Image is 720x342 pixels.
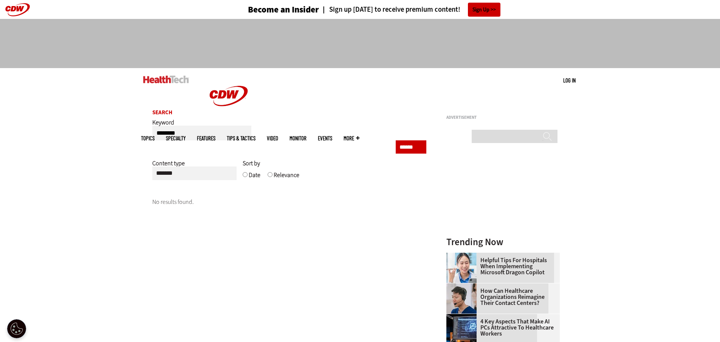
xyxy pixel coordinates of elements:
p: No results found. [152,197,427,207]
img: Doctor using phone to dictate to tablet [446,253,477,283]
span: Sort by [243,159,260,167]
div: Cookie Settings [7,319,26,338]
a: Features [197,135,215,141]
img: Healthcare contact center [446,283,477,314]
label: Content type [152,159,185,173]
iframe: advertisement [223,26,498,61]
a: How Can Healthcare Organizations Reimagine Their Contact Centers? [446,288,555,306]
a: Helpful Tips for Hospitals When Implementing Microsoft Dragon Copilot [446,257,555,275]
a: Events [318,135,332,141]
h3: Become an Insider [248,5,319,14]
img: Home [143,76,189,83]
img: Home [200,68,257,124]
a: Sign up [DATE] to receive premium content! [319,6,460,13]
a: Video [267,135,278,141]
div: User menu [563,76,576,84]
button: Open Preferences [7,319,26,338]
span: Specialty [166,135,186,141]
h3: Trending Now [446,237,560,247]
a: Sign Up [468,3,500,17]
a: Doctor using phone to dictate to tablet [446,253,480,259]
span: Topics [141,135,155,141]
a: Healthcare contact center [446,283,480,289]
iframe: advertisement [446,123,560,217]
a: CDW [200,118,257,126]
a: Log in [563,77,576,84]
label: Date [249,171,260,185]
a: Tips & Tactics [227,135,255,141]
span: More [344,135,359,141]
a: Desktop monitor with brain AI concept [446,314,480,320]
a: MonITor [290,135,307,141]
a: Become an Insider [220,5,319,14]
label: Relevance [274,171,299,185]
a: 4 Key Aspects That Make AI PCs Attractive to Healthcare Workers [446,319,555,337]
